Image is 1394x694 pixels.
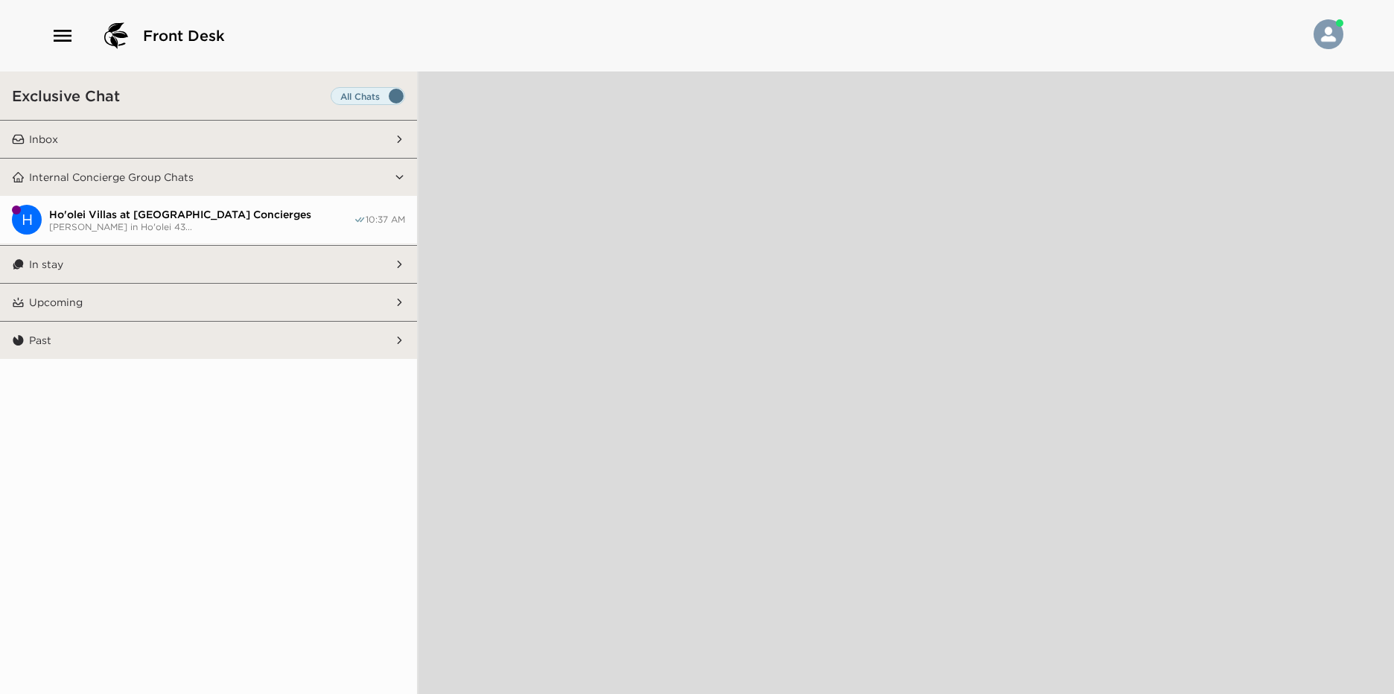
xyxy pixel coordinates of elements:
[49,208,354,221] span: Ho'olei Villas at [GEOGRAPHIC_DATA] Concierges
[25,121,394,158] button: Inbox
[29,133,58,146] p: Inbox
[143,25,225,46] span: Front Desk
[98,18,134,54] img: logo
[25,246,394,283] button: In stay
[25,159,394,196] button: Internal Concierge Group Chats
[25,284,394,321] button: Upcoming
[12,205,42,235] div: H
[25,322,394,359] button: Past
[331,87,405,105] label: Set all destinations
[1314,19,1343,49] img: User
[29,258,63,271] p: In stay
[366,214,405,226] span: 10:37 AM
[49,221,354,232] span: [PERSON_NAME] in Ho'olei 43...
[12,205,42,235] div: Ho'olei Villas at Grand Wailea
[29,171,194,184] p: Internal Concierge Group Chats
[29,334,51,347] p: Past
[29,296,83,309] p: Upcoming
[12,86,120,105] h3: Exclusive Chat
